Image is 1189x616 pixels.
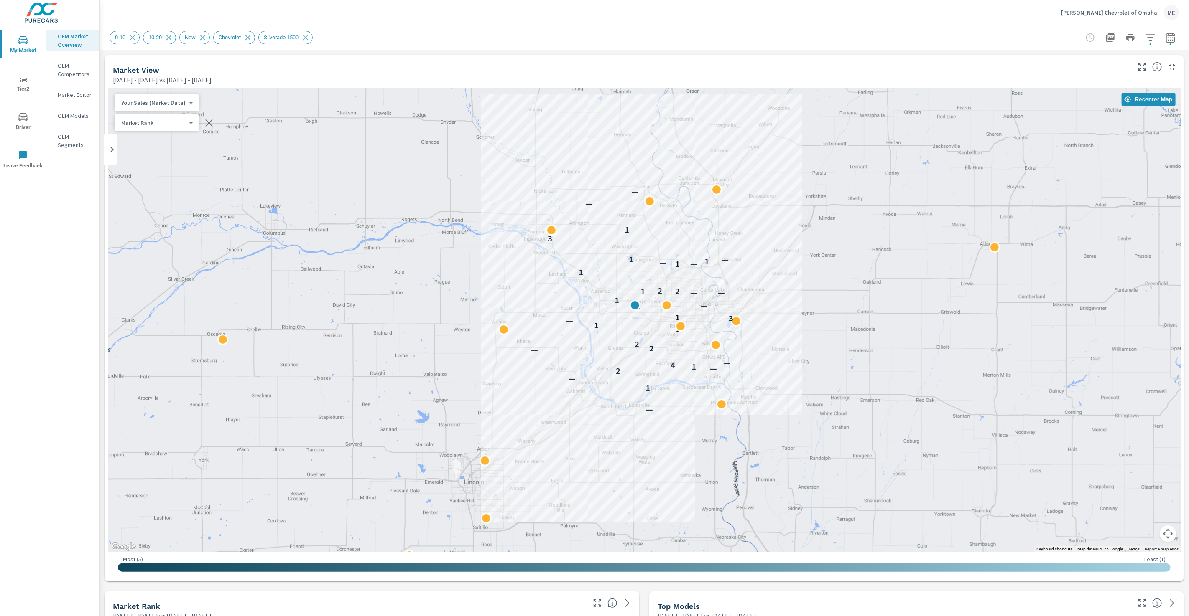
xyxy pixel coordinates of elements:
[687,217,694,227] p: —
[690,336,697,346] p: —
[214,34,246,41] span: Chevrolet
[115,99,192,107] div: Your Sales (Market Data)
[607,598,617,608] span: Market Rank shows you how you rank, in terms of sales, to other dealerships in your market. “Mark...
[3,112,43,132] span: Driver
[690,288,697,298] p: —
[179,31,210,44] div: New
[121,119,186,127] p: Market Rank
[58,32,92,49] p: OEM Market Overview
[671,336,678,346] p: —
[569,373,576,383] p: —
[579,267,583,277] p: 1
[722,255,729,265] p: —
[1135,596,1149,610] button: Make Fullscreen
[1122,29,1139,46] button: Print Report
[1061,9,1157,16] p: [PERSON_NAME] Chevrolet of Omaha
[113,66,159,74] h5: Market View
[258,31,313,44] div: Silverado 1500
[1144,555,1166,563] p: Least ( 1 )
[675,259,680,269] p: 1
[640,286,645,297] p: 1
[704,256,709,266] p: 1
[46,130,99,151] div: OEM Segments
[674,301,681,311] p: —
[46,59,99,80] div: OEM Competitors
[660,258,667,268] p: —
[654,301,661,311] p: —
[58,61,92,78] p: OEM Competitors
[704,336,711,346] p: —
[1077,547,1123,551] span: Map data ©2025 Google
[621,596,634,610] a: See more details in report
[646,404,653,414] p: —
[1122,93,1176,106] button: Recenter Map
[121,99,186,106] p: Your Sales (Market Data)
[625,225,629,235] p: 1
[46,89,99,101] div: Market Editor
[701,301,708,311] p: —
[675,286,680,296] p: 2
[58,112,92,120] p: OEM Models
[113,75,212,85] p: [DATE] - [DATE] vs [DATE] - [DATE]
[1135,60,1149,74] button: Make Fullscreen
[1145,547,1178,551] a: Report a map error
[259,34,304,41] span: Silverado 1500
[718,287,725,297] p: —
[689,324,697,334] p: —
[616,366,620,376] p: 2
[1125,96,1172,103] span: Recenter Map
[3,150,43,171] span: Leave Feedback
[1152,598,1162,608] span: Find the biggest opportunities within your model lineup nationwide. [Source: Market registration ...
[1142,29,1159,46] button: Apply Filters
[180,34,201,41] span: New
[115,119,192,127] div: Your Sales (Market Data)
[58,132,92,149] p: OEM Segments
[213,31,255,44] div: Chevrolet
[113,602,160,611] h5: Market Rank
[110,541,138,552] img: Google
[636,301,641,311] p: 1
[658,286,662,296] p: 2
[723,357,730,368] p: —
[671,360,675,370] p: 4
[591,596,604,610] button: Make Fullscreen
[594,320,599,330] p: 1
[585,198,592,208] p: —
[548,233,552,243] p: 3
[675,312,680,322] p: 1
[646,383,650,393] p: 1
[46,30,99,51] div: OEM Market Overview
[1162,29,1179,46] button: Select Date Range
[1166,60,1179,74] button: Minimize Widget
[1166,596,1179,610] a: See more details in report
[635,339,639,349] p: 2
[0,25,46,179] div: nav menu
[675,324,680,334] p: 1
[632,187,639,197] p: —
[691,362,696,372] p: 1
[1164,5,1179,20] div: ME
[729,313,733,323] p: 3
[1036,546,1072,552] button: Keyboard shortcuts
[1128,547,1140,551] a: Terms (opens in new tab)
[3,74,43,94] span: Tier2
[566,316,573,326] p: —
[531,345,538,355] p: —
[110,541,138,552] a: Open this area in Google Maps (opens a new window)
[46,109,99,122] div: OEM Models
[58,91,92,99] p: Market Editor
[110,31,140,44] div: 0-10
[710,363,717,373] p: —
[649,343,654,353] p: 2
[123,555,143,563] p: Most ( 5 )
[629,254,633,264] p: 1
[143,31,176,44] div: 10-20
[143,34,167,41] span: 10-20
[658,602,700,611] h5: Top Models
[1152,62,1162,72] span: Find the biggest opportunities in your market for your inventory. Understand by postal code where...
[690,259,697,269] p: —
[1160,525,1176,542] button: Map camera controls
[3,35,43,56] span: My Market
[1102,29,1119,46] button: "Export Report to PDF"
[615,295,619,305] p: 1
